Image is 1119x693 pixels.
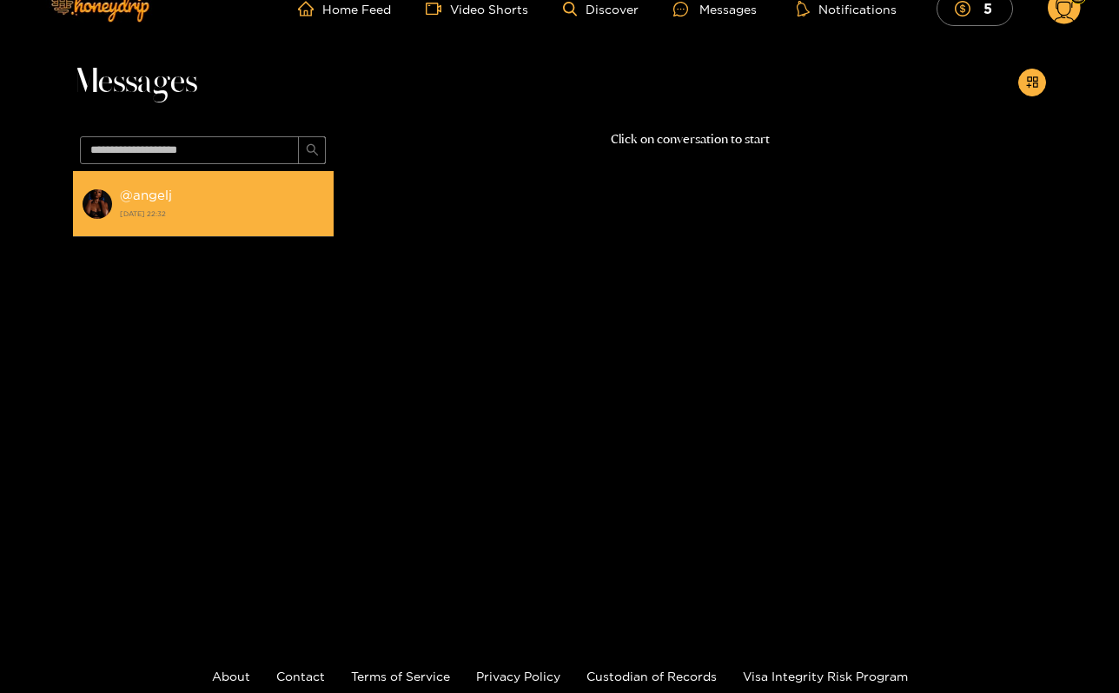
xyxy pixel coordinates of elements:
a: Video Shorts [426,1,528,16]
span: Messages [73,62,197,103]
a: Visa Integrity Risk Program [743,670,908,683]
span: home [298,1,322,16]
span: appstore-add [1026,76,1039,90]
a: Discover [563,2,639,16]
button: search [298,136,326,164]
a: Terms of Service [351,670,450,683]
a: About [212,670,250,683]
span: video-camera [426,1,450,16]
p: Click on conversation to start [334,129,1046,149]
a: Custodian of Records [586,670,717,683]
span: search [306,143,319,158]
strong: [DATE] 22:32 [120,206,325,221]
a: Privacy Policy [476,670,560,683]
strong: @ angelj [120,188,172,202]
a: Home Feed [298,1,391,16]
span: dollar [955,1,979,16]
button: appstore-add [1018,69,1046,96]
img: conversation [82,188,113,220]
a: Contact [276,670,325,683]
